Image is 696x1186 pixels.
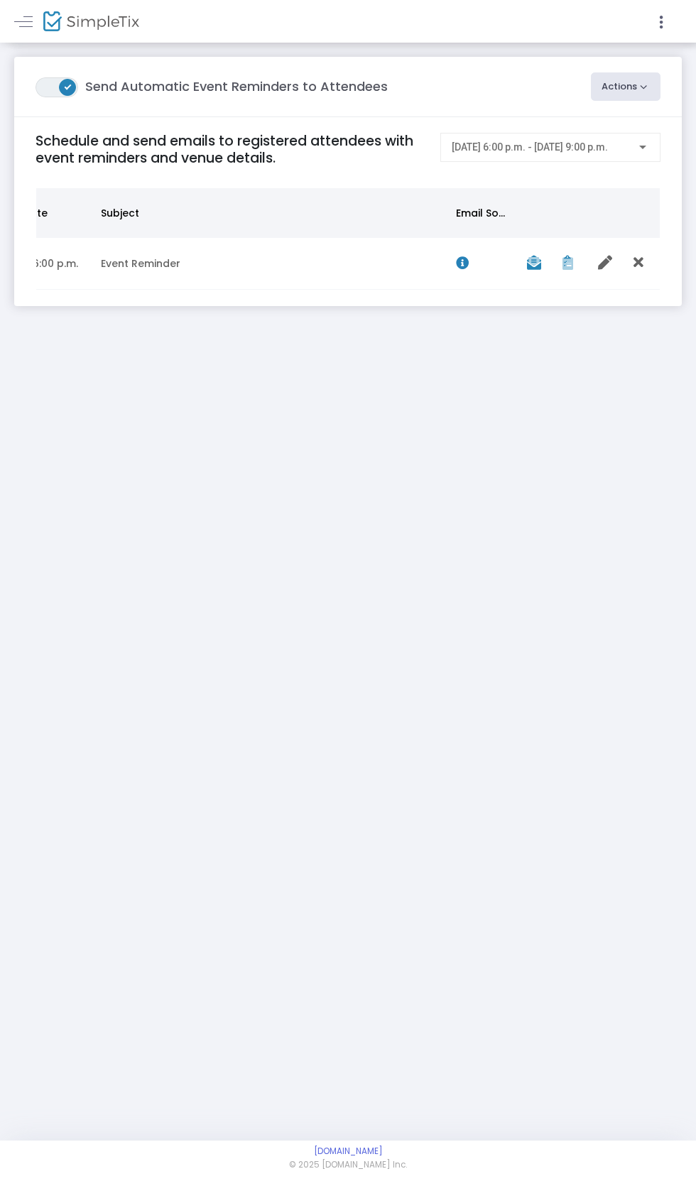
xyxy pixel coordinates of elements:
span: [DATE] 6:00 p.m. - [DATE] 9:00 p.m. [452,141,608,153]
div: Data table [36,188,660,290]
a: [DOMAIN_NAME] [314,1146,383,1157]
span: © 2025 [DOMAIN_NAME] Inc. [289,1159,407,1172]
td: Event Reminder [92,238,447,290]
th: Subject [92,188,447,238]
span: ON [65,82,72,89]
button: Actions [591,72,661,101]
h4: Schedule and send emails to registered attendees with event reminders and venue details. [36,133,427,166]
th: Email Source [447,188,518,238]
m-panel-title: Send Automatic Event Reminders to Attendees [36,77,388,97]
